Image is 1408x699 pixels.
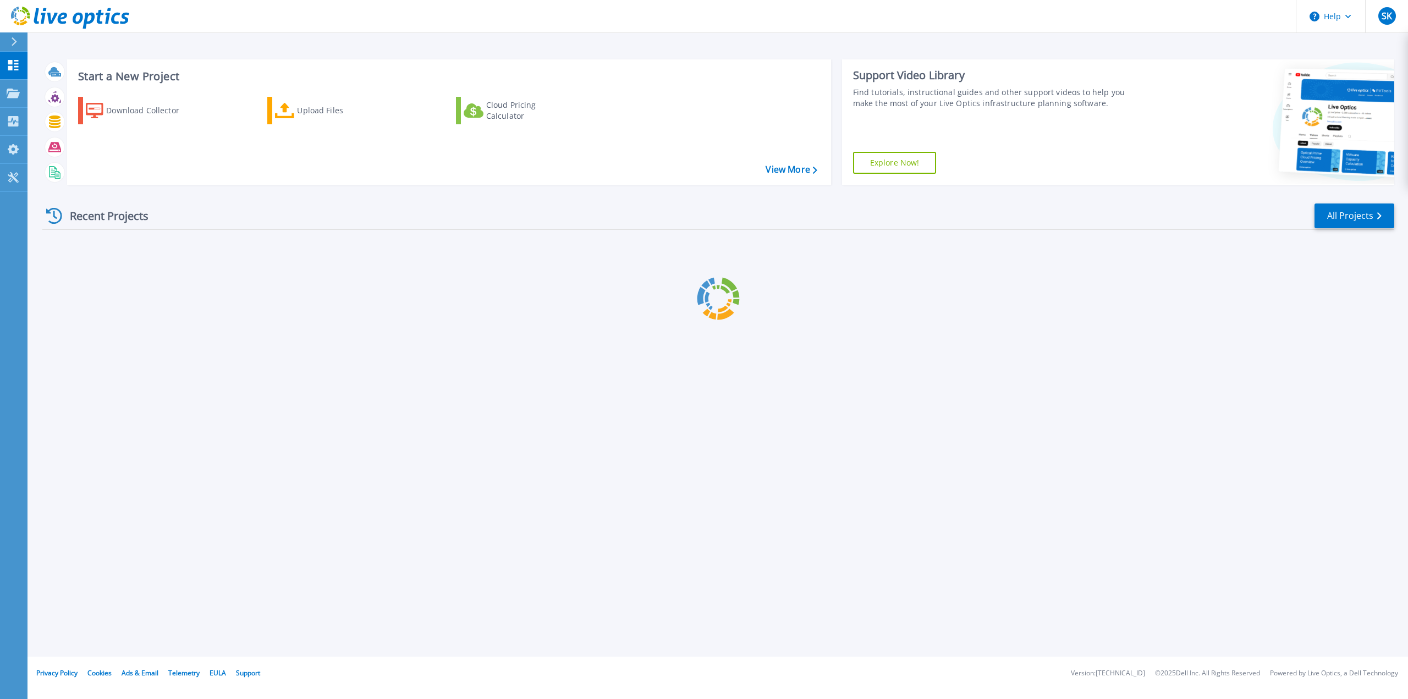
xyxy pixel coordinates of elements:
li: Version: [TECHNICAL_ID] [1071,670,1145,677]
a: Support [236,668,260,678]
li: © 2025 Dell Inc. All Rights Reserved [1155,670,1260,677]
div: Cloud Pricing Calculator [486,100,574,122]
a: Privacy Policy [36,668,78,678]
a: Explore Now! [853,152,937,174]
li: Powered by Live Optics, a Dell Technology [1270,670,1398,677]
h3: Start a New Project [78,70,817,82]
div: Support Video Library [853,68,1138,82]
a: Cloud Pricing Calculator [456,97,579,124]
a: Cookies [87,668,112,678]
a: EULA [210,668,226,678]
span: SK [1382,12,1392,20]
a: Upload Files [267,97,390,124]
a: All Projects [1314,203,1394,228]
a: Ads & Email [122,668,158,678]
a: Telemetry [168,668,200,678]
div: Upload Files [297,100,385,122]
div: Find tutorials, instructional guides and other support videos to help you make the most of your L... [853,87,1138,109]
a: Download Collector [78,97,201,124]
div: Recent Projects [42,202,163,229]
a: View More [766,164,817,175]
div: Download Collector [106,100,194,122]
